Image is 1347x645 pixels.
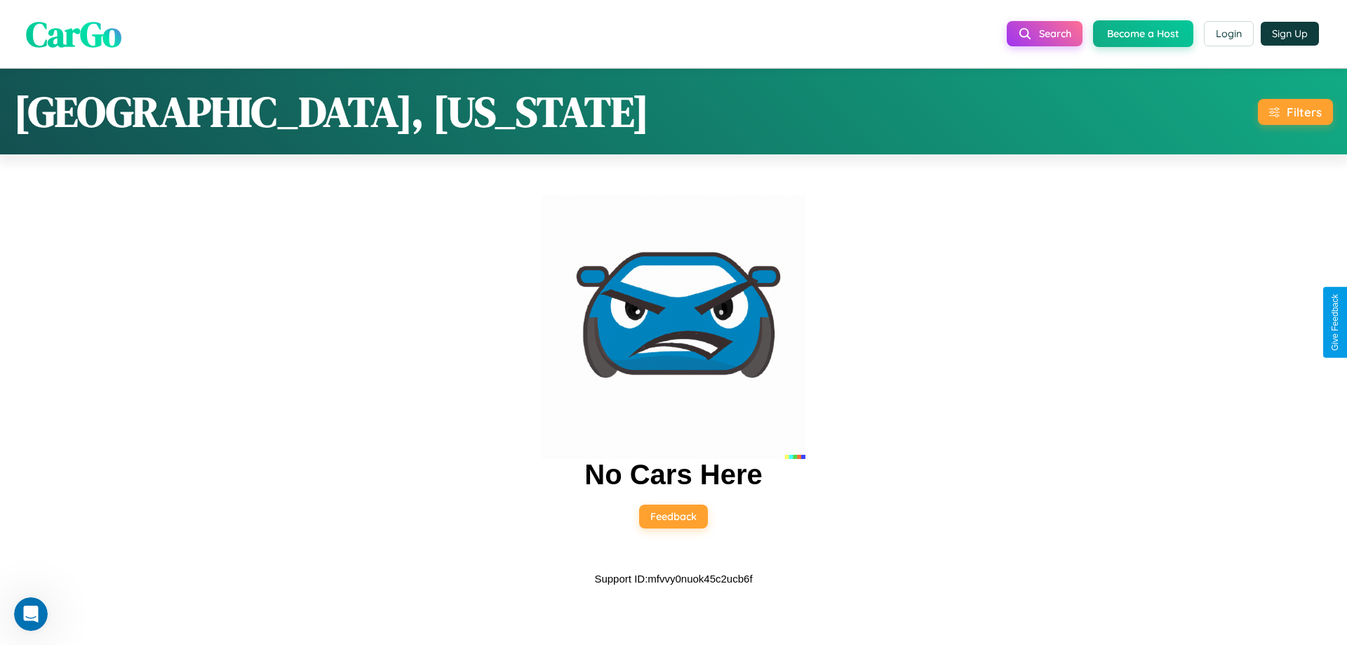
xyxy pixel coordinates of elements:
iframe: Intercom live chat [14,597,48,631]
div: Filters [1287,105,1322,119]
h2: No Cars Here [584,459,762,491]
span: Search [1039,27,1071,40]
span: CarGo [26,9,121,58]
p: Support ID: mfvvy0nuok45c2ucb6f [594,569,752,588]
img: car [542,195,805,459]
div: Give Feedback [1330,294,1340,351]
button: Sign Up [1261,22,1319,46]
button: Login [1204,21,1254,46]
button: Feedback [639,505,708,528]
h1: [GEOGRAPHIC_DATA], [US_STATE] [14,83,649,140]
button: Filters [1258,99,1333,125]
button: Search [1007,21,1083,46]
button: Become a Host [1093,20,1193,47]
